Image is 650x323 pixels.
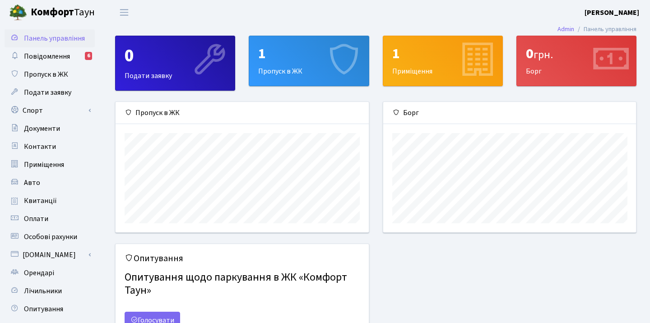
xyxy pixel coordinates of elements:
[115,36,235,91] a: 0Подати заявку
[574,24,636,34] li: Панель управління
[24,268,54,278] span: Орендарі
[113,5,135,20] button: Переключити навігацію
[5,228,95,246] a: Особові рахунки
[5,47,95,65] a: Повідомлення6
[5,138,95,156] a: Контакти
[125,253,360,264] h5: Опитування
[125,268,360,301] h4: Опитування щодо паркування в ЖК «Комфорт Таун»
[116,36,235,90] div: Подати заявку
[24,304,63,314] span: Опитування
[5,192,95,210] a: Квитанції
[5,102,95,120] a: Спорт
[9,4,27,22] img: logo.png
[249,36,369,86] a: 1Пропуск в ЖК
[125,45,226,67] div: 0
[258,45,359,62] div: 1
[249,36,368,86] div: Пропуск в ЖК
[526,45,627,62] div: 0
[5,156,95,174] a: Приміщення
[24,196,57,206] span: Квитанції
[24,286,62,296] span: Лічильники
[85,52,92,60] div: 6
[534,47,553,63] span: грн.
[585,8,639,18] b: [PERSON_NAME]
[24,124,60,134] span: Документи
[383,36,503,86] a: 1Приміщення
[24,88,71,97] span: Подати заявку
[5,83,95,102] a: Подати заявку
[31,5,95,20] span: Таун
[557,24,574,34] a: Admin
[392,45,493,62] div: 1
[24,33,85,43] span: Панель управління
[116,102,369,124] div: Пропуск в ЖК
[5,65,95,83] a: Пропуск в ЖК
[24,160,64,170] span: Приміщення
[585,7,639,18] a: [PERSON_NAME]
[5,264,95,282] a: Орендарі
[5,246,95,264] a: [DOMAIN_NAME]
[5,282,95,300] a: Лічильники
[24,178,40,188] span: Авто
[24,51,70,61] span: Повідомлення
[5,120,95,138] a: Документи
[24,142,56,152] span: Контакти
[24,232,77,242] span: Особові рахунки
[5,210,95,228] a: Оплати
[5,300,95,318] a: Опитування
[24,214,48,224] span: Оплати
[383,36,502,86] div: Приміщення
[544,20,650,39] nav: breadcrumb
[24,69,68,79] span: Пропуск в ЖК
[517,36,636,86] div: Борг
[5,174,95,192] a: Авто
[31,5,74,19] b: Комфорт
[5,29,95,47] a: Панель управління
[383,102,636,124] div: Борг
